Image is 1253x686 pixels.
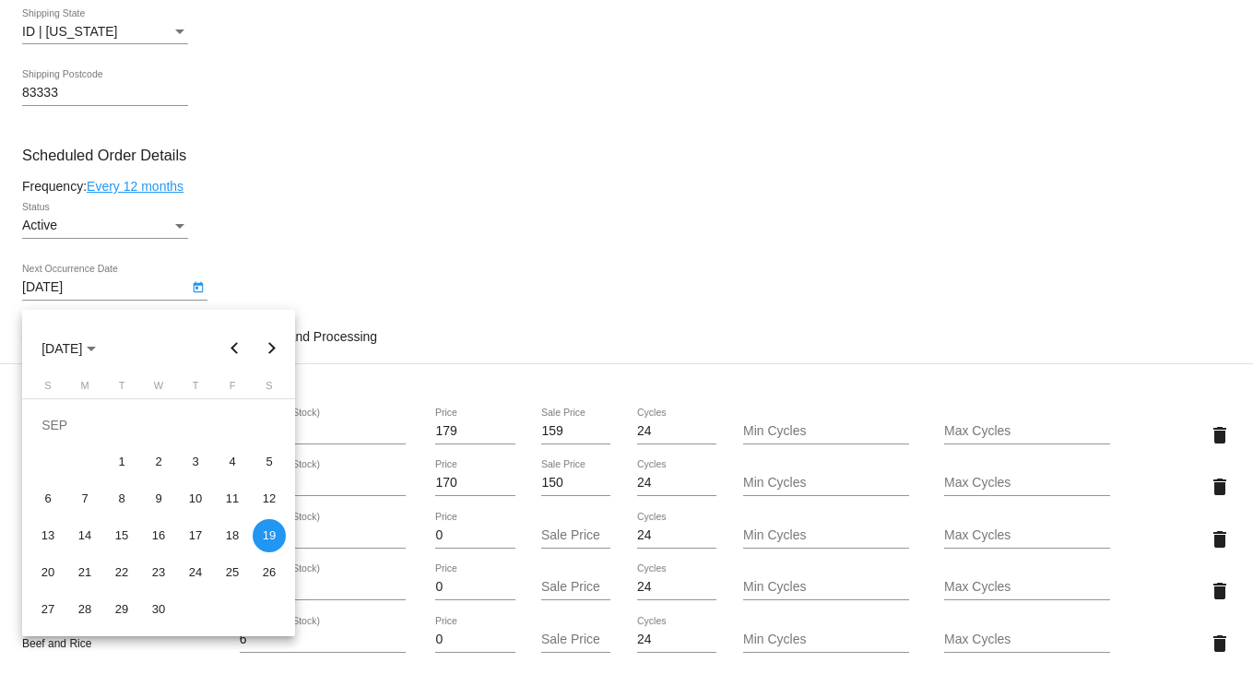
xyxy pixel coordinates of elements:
div: 6 [31,482,65,515]
td: September 23, 2026 [140,554,177,591]
div: 16 [142,519,175,552]
div: 19 [253,519,286,552]
div: 9 [142,482,175,515]
div: 12 [253,482,286,515]
td: September 26, 2026 [251,554,288,591]
td: September 24, 2026 [177,554,214,591]
td: September 15, 2026 [103,517,140,554]
div: 10 [179,482,212,515]
div: 26 [253,556,286,589]
td: September 11, 2026 [214,480,251,517]
td: September 12, 2026 [251,480,288,517]
td: September 10, 2026 [177,480,214,517]
div: 8 [105,482,138,515]
div: 15 [105,519,138,552]
div: 18 [216,519,249,552]
td: September 4, 2026 [214,444,251,480]
div: 24 [179,556,212,589]
td: September 6, 2026 [30,480,66,517]
div: 25 [216,556,249,589]
td: September 19, 2026 [251,517,288,554]
td: September 2, 2026 [140,444,177,480]
td: September 27, 2026 [30,591,66,628]
span: [DATE] [41,341,96,356]
th: Tuesday [103,380,140,398]
button: Choose month and year [27,330,111,367]
td: SEP [30,407,288,444]
td: September 7, 2026 [66,480,103,517]
td: September 30, 2026 [140,591,177,628]
td: September 14, 2026 [66,517,103,554]
td: September 20, 2026 [30,554,66,591]
td: September 8, 2026 [103,480,140,517]
div: 17 [179,519,212,552]
div: 5 [253,445,286,479]
div: 11 [216,482,249,515]
th: Friday [214,380,251,398]
td: September 16, 2026 [140,517,177,554]
td: September 18, 2026 [214,517,251,554]
div: 27 [31,593,65,626]
div: 13 [31,519,65,552]
td: September 22, 2026 [103,554,140,591]
div: 2 [142,445,175,479]
th: Saturday [251,380,288,398]
div: 20 [31,556,65,589]
div: 7 [68,482,101,515]
th: Wednesday [140,380,177,398]
td: September 5, 2026 [251,444,288,480]
th: Thursday [177,380,214,398]
button: Next month [254,330,290,367]
div: 21 [68,556,101,589]
td: September 13, 2026 [30,517,66,554]
div: 14 [68,519,101,552]
th: Monday [66,380,103,398]
div: 4 [216,445,249,479]
div: 28 [68,593,101,626]
th: Sunday [30,380,66,398]
div: 22 [105,556,138,589]
div: 23 [142,556,175,589]
div: 1 [105,445,138,479]
td: September 1, 2026 [103,444,140,480]
td: September 3, 2026 [177,444,214,480]
td: September 25, 2026 [214,554,251,591]
div: 3 [179,445,212,479]
td: September 21, 2026 [66,554,103,591]
div: 30 [142,593,175,626]
td: September 17, 2026 [177,517,214,554]
td: September 28, 2026 [66,591,103,628]
button: Previous month [217,330,254,367]
td: September 29, 2026 [103,591,140,628]
td: September 9, 2026 [140,480,177,517]
div: 29 [105,593,138,626]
